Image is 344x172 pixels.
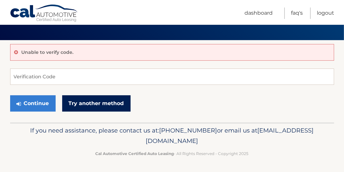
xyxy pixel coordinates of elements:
[244,8,273,19] a: Dashboard
[20,150,324,157] p: - All Rights Reserved - Copyright 2025
[291,8,303,19] a: FAQ's
[10,95,56,112] button: Continue
[10,69,334,85] input: Verification Code
[159,127,217,134] span: [PHONE_NUMBER]
[146,127,314,145] span: [EMAIL_ADDRESS][DOMAIN_NAME]
[62,95,131,112] a: Try another method
[20,125,324,146] p: If you need assistance, please contact us at: or email us at
[317,8,334,19] a: Logout
[96,151,174,156] strong: Cal Automotive Certified Auto Leasing
[22,49,74,55] p: Unable to verify code.
[10,4,79,23] a: Cal Automotive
